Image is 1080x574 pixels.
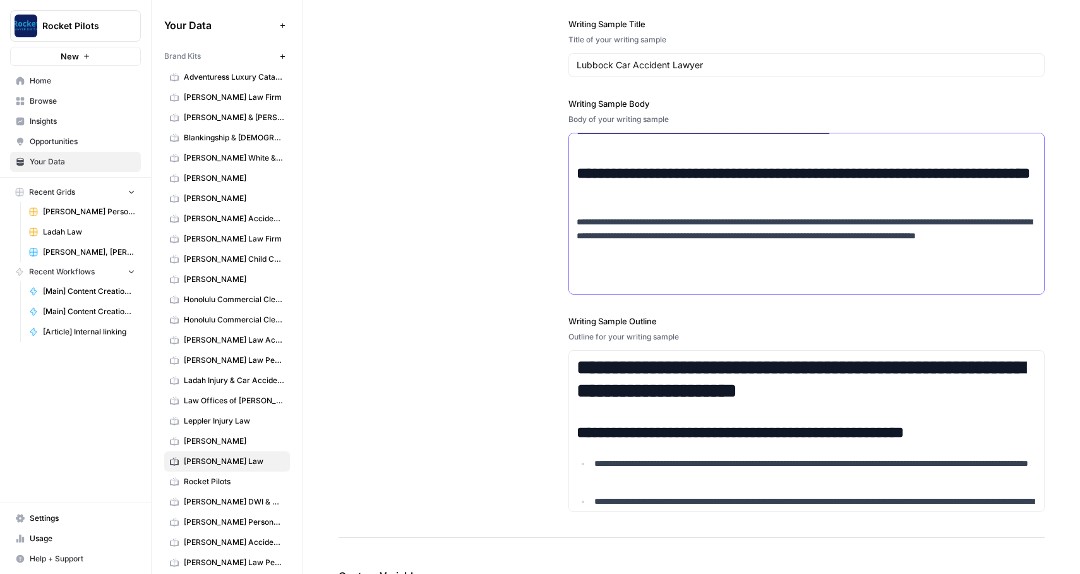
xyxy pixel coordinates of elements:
[184,456,284,467] span: [PERSON_NAME] Law
[577,59,1037,71] input: Game Day Gear Guide
[164,51,201,62] span: Brand Kits
[184,516,284,528] span: [PERSON_NAME] Personal Injury & Car Accident Lawyer
[164,310,290,330] a: Honolulu Commercial Cleaning
[30,116,135,127] span: Insights
[568,331,1045,343] div: Outline for your writing sample
[10,508,141,528] a: Settings
[164,451,290,472] a: [PERSON_NAME] Law
[568,18,1045,30] label: Writing Sample Title
[29,266,95,278] span: Recent Workflows
[164,350,290,370] a: [PERSON_NAME] Law Personal Injury & Car Accident Lawyer
[164,411,290,431] a: Leppler Injury Law
[10,111,141,131] a: Insights
[184,112,284,123] span: [PERSON_NAME] & [PERSON_NAME] [US_STATE] Car Accident Lawyers
[164,391,290,411] a: Law Offices of [PERSON_NAME]
[184,436,284,447] span: [PERSON_NAME]
[164,431,290,451] a: [PERSON_NAME]
[184,415,284,427] span: Leppler Injury Law
[23,202,141,222] a: [PERSON_NAME] Personal Injury & Car Accident Lawyer
[10,183,141,202] button: Recent Grids
[164,188,290,209] a: [PERSON_NAME]
[164,67,290,87] a: Adventuress Luxury Catamaran
[184,355,284,366] span: [PERSON_NAME] Law Personal Injury & Car Accident Lawyer
[29,186,75,198] span: Recent Grids
[184,173,284,184] span: [PERSON_NAME]
[184,193,284,204] span: [PERSON_NAME]
[23,242,141,262] a: [PERSON_NAME], [PERSON_NAME] & [PERSON_NAME]
[184,314,284,326] span: Honolulu Commercial Cleaning
[42,20,119,32] span: Rocket Pilots
[30,513,135,524] span: Settings
[164,249,290,269] a: [PERSON_NAME] Child Custody & Divorce Attorneys
[23,281,141,302] a: [Main] Content Creation Article
[164,87,290,107] a: [PERSON_NAME] Law Firm
[184,537,284,548] span: [PERSON_NAME] Accident Attorneys
[30,533,135,544] span: Usage
[10,47,141,66] button: New
[164,148,290,168] a: [PERSON_NAME] White & [PERSON_NAME]
[184,476,284,487] span: Rocket Pilots
[61,50,79,63] span: New
[164,107,290,128] a: [PERSON_NAME] & [PERSON_NAME] [US_STATE] Car Accident Lawyers
[30,136,135,147] span: Opportunities
[568,315,1045,327] label: Writing Sample Outline
[164,330,290,350] a: [PERSON_NAME] Law Accident Attorneys
[30,95,135,107] span: Browse
[184,274,284,285] span: [PERSON_NAME]
[568,114,1045,125] div: Body of your writing sample
[43,206,135,217] span: [PERSON_NAME] Personal Injury & Car Accident Lawyer
[184,496,284,508] span: [PERSON_NAME] DWI & Criminal Defense Lawyers
[184,92,284,103] span: [PERSON_NAME] Law Firm
[568,97,1045,110] label: Writing Sample Body
[164,370,290,391] a: Ladah Injury & Car Accident Lawyers [GEOGRAPHIC_DATA]
[43,226,135,238] span: Ladah Law
[30,553,135,565] span: Help + Support
[15,15,37,37] img: Rocket Pilots Logo
[184,152,284,164] span: [PERSON_NAME] White & [PERSON_NAME]
[10,10,141,42] button: Workspace: Rocket Pilots
[164,532,290,553] a: [PERSON_NAME] Accident Attorneys
[184,253,284,265] span: [PERSON_NAME] Child Custody & Divorce Attorneys
[184,233,284,245] span: [PERSON_NAME] Law Firm
[184,334,284,346] span: [PERSON_NAME] Law Accident Attorneys
[164,209,290,229] a: [PERSON_NAME] Accident Attorneys
[164,269,290,290] a: [PERSON_NAME]
[184,557,284,568] span: [PERSON_NAME] Law Personal Injury & Car Accident Lawyers
[164,472,290,492] a: Rocket Pilots
[43,247,135,258] span: [PERSON_NAME], [PERSON_NAME] & [PERSON_NAME]
[23,222,141,242] a: Ladah Law
[164,18,275,33] span: Your Data
[184,294,284,305] span: Honolulu Commercial Cleaning
[164,229,290,249] a: [PERSON_NAME] Law Firm
[10,152,141,172] a: Your Data
[30,75,135,87] span: Home
[23,322,141,342] a: [Article] Internal linking
[568,34,1045,46] div: Title of your writing sample
[184,395,284,406] span: Law Offices of [PERSON_NAME]
[184,213,284,224] span: [PERSON_NAME] Accident Attorneys
[10,131,141,152] a: Opportunities
[10,71,141,91] a: Home
[43,326,135,338] span: [Article] Internal linking
[164,168,290,188] a: [PERSON_NAME]
[30,156,135,168] span: Your Data
[10,549,141,569] button: Help + Support
[10,528,141,549] a: Usage
[164,128,290,148] a: Blankingship & [DEMOGRAPHIC_DATA]
[10,91,141,111] a: Browse
[43,306,135,317] span: [Main] Content Creation Brief
[10,262,141,281] button: Recent Workflows
[164,512,290,532] a: [PERSON_NAME] Personal Injury & Car Accident Lawyer
[164,290,290,310] a: Honolulu Commercial Cleaning
[184,375,284,386] span: Ladah Injury & Car Accident Lawyers [GEOGRAPHIC_DATA]
[164,492,290,512] a: [PERSON_NAME] DWI & Criminal Defense Lawyers
[23,302,141,322] a: [Main] Content Creation Brief
[43,286,135,297] span: [Main] Content Creation Article
[184,71,284,83] span: Adventuress Luxury Catamaran
[184,132,284,143] span: Blankingship & [DEMOGRAPHIC_DATA]
[164,553,290,573] a: [PERSON_NAME] Law Personal Injury & Car Accident Lawyers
